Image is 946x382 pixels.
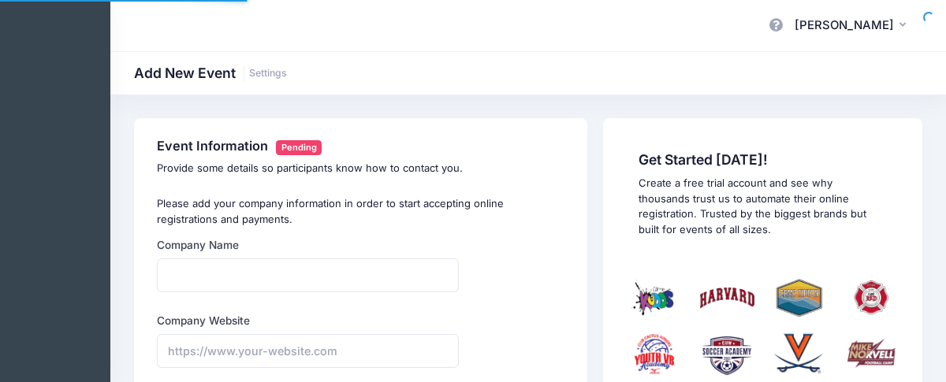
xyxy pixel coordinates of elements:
[157,334,459,368] input: https://www.your-website.com
[157,161,564,176] p: Provide some details so participants know how to contact you.
[639,151,886,168] span: Get Started [DATE]!
[276,140,322,155] span: Pending
[157,139,564,155] h4: Event Information
[134,65,287,81] h1: Add New Event
[795,17,894,34] span: [PERSON_NAME]
[157,313,250,328] label: Company Website
[639,176,886,237] p: Create a free trial account and see why thousands trust us to automate their online registration....
[784,8,922,44] button: [PERSON_NAME]
[157,196,564,227] p: Please add your company information in order to start accepting online registrations and payments.
[157,237,239,253] label: Company Name
[249,68,287,80] a: Settings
